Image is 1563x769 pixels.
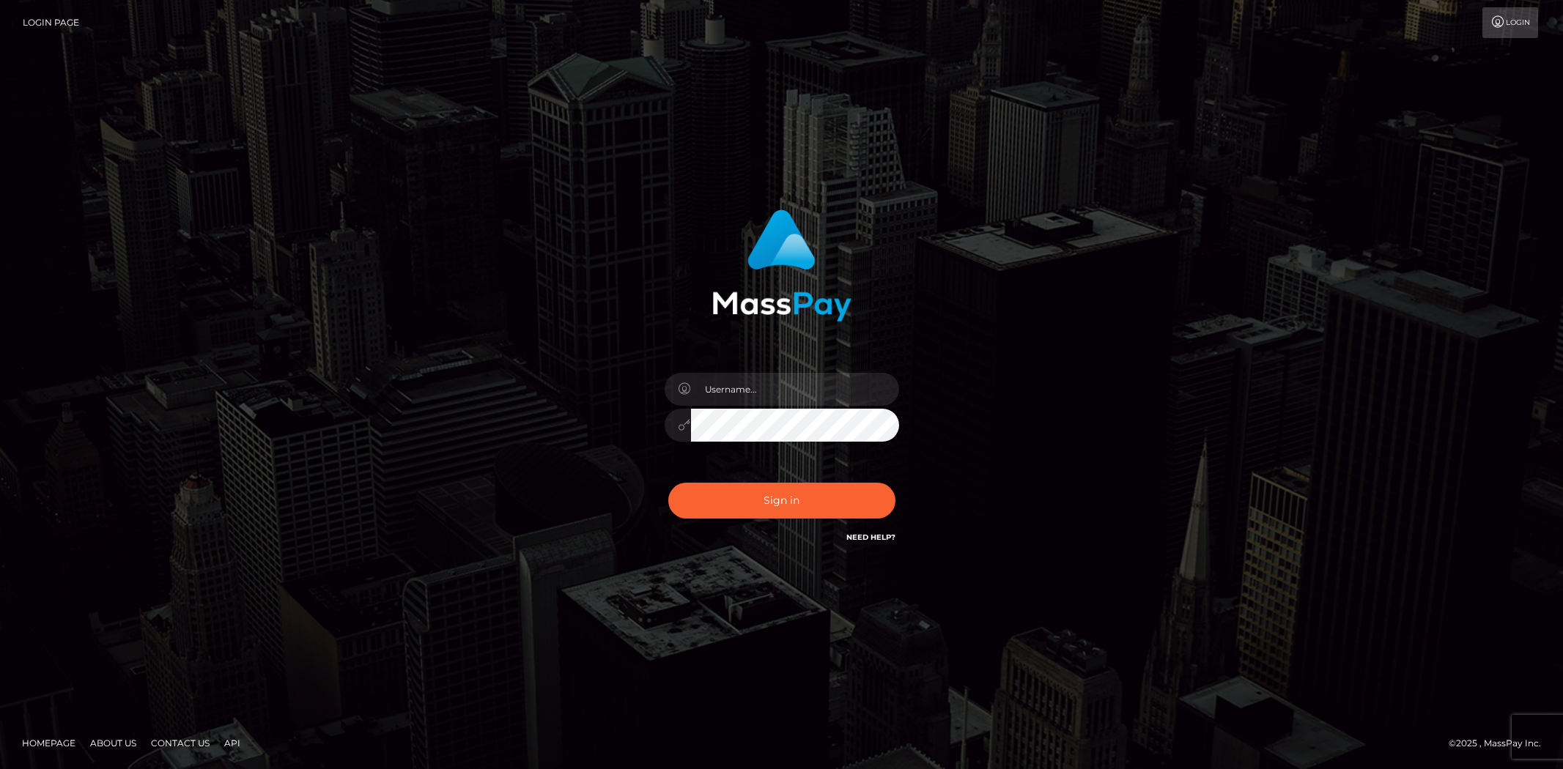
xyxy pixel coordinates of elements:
[145,732,215,754] a: Contact Us
[691,373,899,406] input: Username...
[23,7,79,38] a: Login Page
[846,532,895,542] a: Need Help?
[218,732,246,754] a: API
[668,483,895,519] button: Sign in
[16,732,81,754] a: Homepage
[84,732,142,754] a: About Us
[1482,7,1538,38] a: Login
[1449,735,1552,751] div: © 2025 , MassPay Inc.
[712,209,851,322] img: MassPay Login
